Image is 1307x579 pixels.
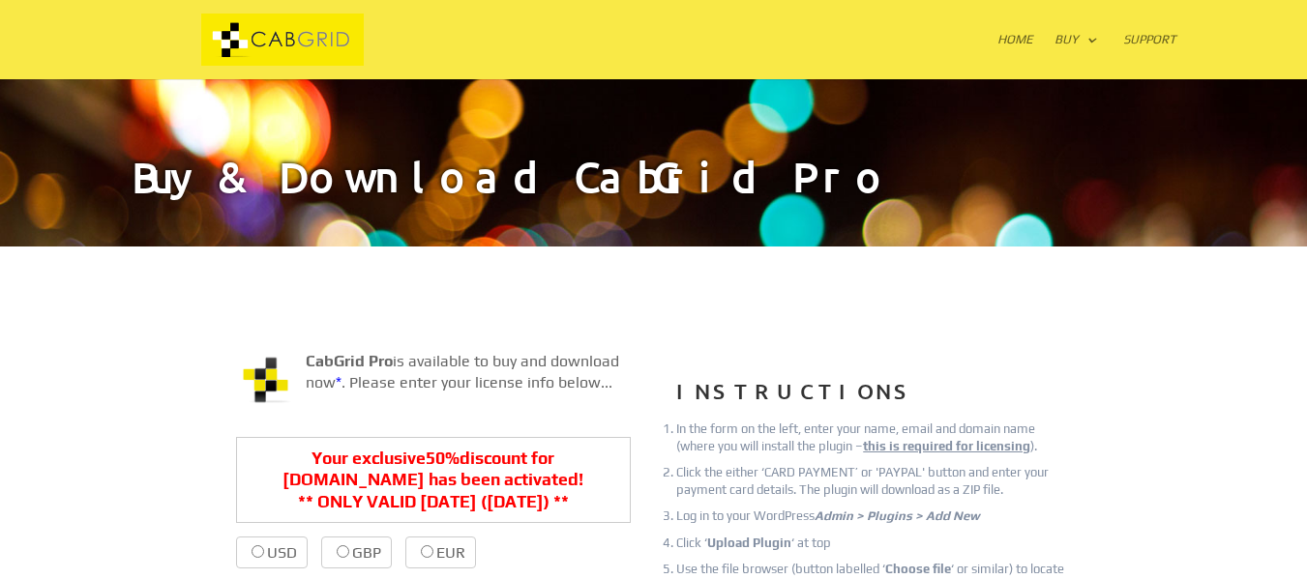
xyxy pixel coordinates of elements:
h3: INSTRUCTIONS [676,372,1071,420]
input: EUR [421,545,433,558]
label: EUR [405,536,476,568]
input: USD [252,545,264,558]
span: 50% [426,449,460,468]
p: is available to buy and download now . Please enter your license info below... [236,351,631,410]
a: Support [1123,33,1176,79]
li: Click the either ‘CARD PAYMENT’ or 'PAYPAL' button and enter your payment card details. The plugi... [676,464,1071,499]
p: Your exclusive discount for [DOMAIN_NAME] has been activated! ** ONLY VALID [DATE] ( [DATE]) ** [236,437,631,523]
h1: Buy & Download CabGrid Pro [132,156,1176,246]
a: Home [997,33,1033,79]
li: In the form on the left, enter your name, email and domain name (where you will install the plugi... [676,420,1071,455]
label: USD [236,536,308,568]
strong: Upload Plugin [707,536,791,550]
label: GBP [321,536,392,568]
li: Click ‘ ‘ at top [676,535,1071,552]
em: Admin > Plugins > Add New [815,508,980,523]
li: Log in to your WordPress [676,507,1071,525]
strong: Choose file [885,562,951,576]
a: Buy [1055,33,1098,79]
img: CabGrid [135,14,431,67]
img: CabGrid WordPress Plugin [236,351,294,409]
input: GBP [337,545,349,558]
u: this is required for licensing [863,439,1030,453]
strong: CabGrid Pro [306,352,393,370]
